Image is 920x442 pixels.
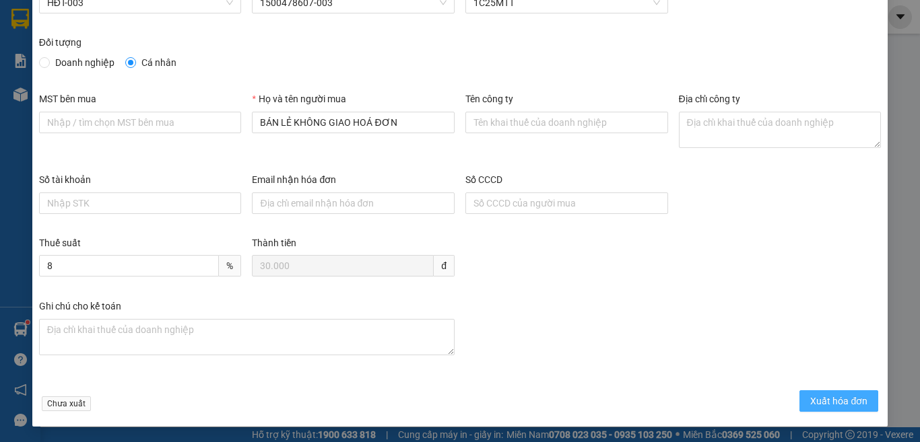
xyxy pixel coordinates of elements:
[252,192,455,214] input: Email nhận hóa đơn
[252,112,455,133] input: Họ và tên người mua
[252,237,296,248] label: Thành tiền
[39,301,121,311] label: Ghi chú cho kế toán
[252,94,346,104] label: Họ và tên người mua
[465,112,668,133] input: Tên công ty
[219,255,241,277] span: %
[679,94,740,104] label: Địa chỉ công ty
[799,390,878,412] button: Xuất hóa đơn
[465,174,502,185] label: Số CCCD
[39,112,242,133] input: MST bên mua
[39,37,81,48] label: Đối tượng
[252,174,336,185] label: Email nhận hóa đơn
[42,396,91,411] span: Chưa xuất
[39,192,242,214] input: Số tài khoản
[810,394,867,408] span: Xuất hóa đơn
[50,55,120,70] span: Doanh nghiệp
[679,112,882,148] textarea: Địa chỉ công ty
[465,94,513,104] label: Tên công ty
[39,319,455,355] textarea: Ghi chú đơn hàng Ghi chú cho kế toán
[465,192,668,214] input: Số CCCD
[434,255,455,277] span: đ
[39,255,220,277] input: Thuế suất
[39,237,81,248] label: Thuế suất
[136,55,182,70] span: Cá nhân
[39,174,91,185] label: Số tài khoản
[39,94,96,104] label: MST bên mua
